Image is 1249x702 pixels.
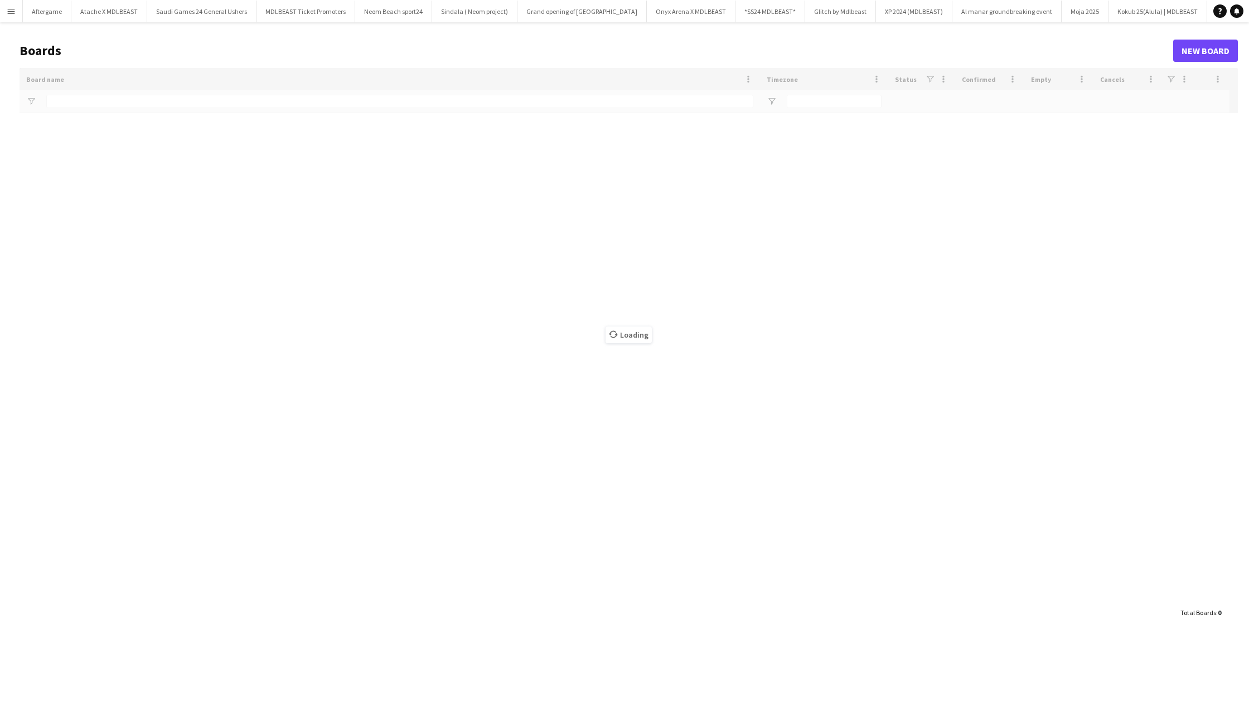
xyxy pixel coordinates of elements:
[647,1,735,22] button: Onyx Arena X MDLBEAST
[1180,602,1221,623] div: :
[355,1,432,22] button: Neom Beach sport24
[876,1,952,22] button: XP 2024 (MDLBEAST)
[1180,608,1216,617] span: Total Boards
[432,1,517,22] button: Sindala ( Neom project)
[952,1,1062,22] button: Al manar groundbreaking event
[517,1,647,22] button: Grand opening of [GEOGRAPHIC_DATA]
[20,42,1173,59] h1: Boards
[256,1,355,22] button: MDLBEAST Ticket Promoters
[1108,1,1207,22] button: Kokub 25(Alula) | MDLBEAST
[606,326,652,343] span: Loading
[1218,608,1221,617] span: 0
[1173,40,1238,62] a: New Board
[147,1,256,22] button: Saudi Games 24 General Ushers
[23,1,71,22] button: Aftergame
[1062,1,1108,22] button: Moja 2025
[805,1,876,22] button: Glitch by Mdlbeast
[71,1,147,22] button: Atache X MDLBEAST
[735,1,805,22] button: *SS24 MDLBEAST*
